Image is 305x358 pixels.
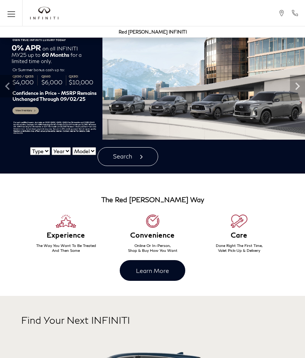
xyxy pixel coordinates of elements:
[23,232,109,239] h6: Experience
[98,147,158,166] button: Search
[196,232,282,239] h6: Care
[72,147,96,155] select: Vehicle Model
[21,315,284,344] h2: Find Your Next INFINITI
[101,196,204,204] h3: The Red [PERSON_NAME] Way
[30,7,58,20] a: infiniti
[30,147,50,155] select: Vehicle Type
[109,232,196,239] h6: Convenience
[216,243,263,253] span: Done Right The First Time, Valet Pick-Up & Delivery
[36,243,96,253] span: The Way You Want To Be Treated And Then Some
[120,260,185,281] a: Learn More
[52,147,71,155] select: Vehicle Year
[128,243,177,253] span: Online Or In-Person, Shop & Buy How You Want
[30,7,58,20] img: INFINITI
[119,29,187,35] a: Red [PERSON_NAME] INFINITI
